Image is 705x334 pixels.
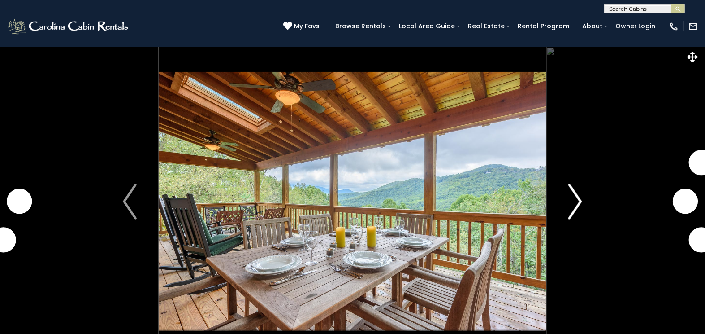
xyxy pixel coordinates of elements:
[123,184,136,220] img: arrow
[294,22,320,31] span: My Favs
[568,184,582,220] img: arrow
[611,19,660,33] a: Owner Login
[7,18,131,35] img: White-1-2.png
[394,19,459,33] a: Local Area Guide
[283,22,322,31] a: My Favs
[513,19,574,33] a: Rental Program
[578,19,607,33] a: About
[688,22,698,31] img: mail-regular-white.png
[463,19,509,33] a: Real Estate
[669,22,679,31] img: phone-regular-white.png
[331,19,390,33] a: Browse Rentals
